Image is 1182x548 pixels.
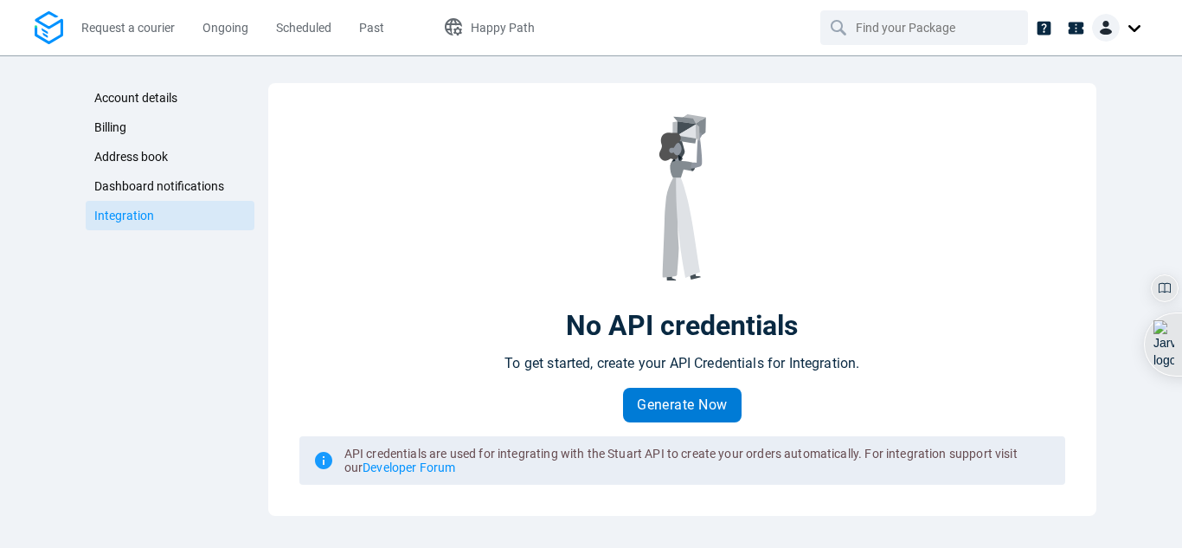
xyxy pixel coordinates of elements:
span: Account details [94,91,177,105]
img: Logo [35,11,63,45]
span: Past [359,21,384,35]
span: Ongoing [202,21,248,35]
span: Scheduled [276,21,331,35]
span: Billing [94,120,126,134]
a: Developer Forum [363,461,455,474]
span: Happy Path [471,21,535,35]
span: Integration [94,209,154,222]
span: Request a courier [81,21,175,35]
a: Dashboard notifications [86,171,254,201]
button: Generate Now [623,388,742,422]
span: Generate Now [637,398,728,412]
span: API credentials are used for integrating with the Stuart API to create your orders automatically.... [344,447,1018,474]
img: Client [1092,14,1120,42]
input: Find your Package [856,11,996,44]
img: No API credentials [658,114,706,280]
a: Address book [86,142,254,171]
p: No API credentials [566,308,798,343]
a: Integration [86,201,254,230]
a: Billing [86,113,254,142]
span: Address book [94,150,168,164]
a: Account details [86,83,254,113]
p: To get started, create your API Credentials for Integration. [504,353,859,374]
span: Dashboard notifications [94,179,224,193]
